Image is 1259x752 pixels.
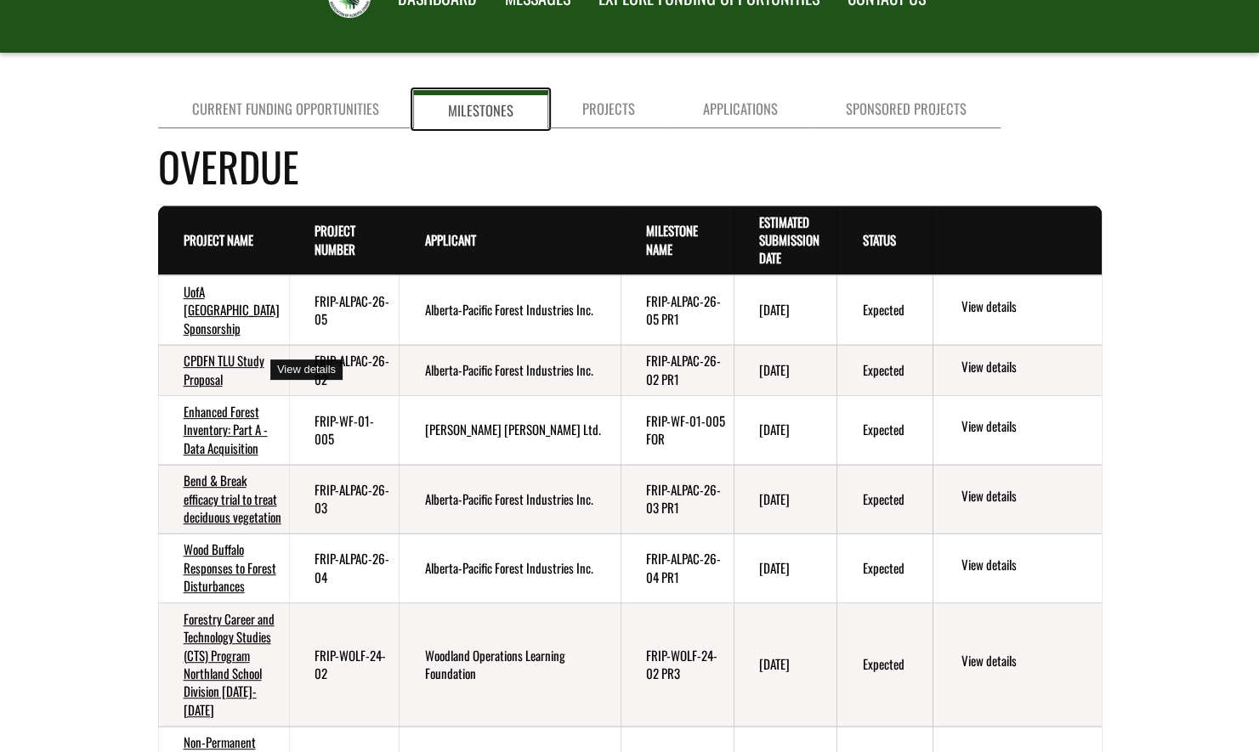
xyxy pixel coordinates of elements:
[289,602,399,727] td: FRIP-WOLF-24-02
[734,275,837,345] td: 8/15/2025
[836,345,933,396] td: Expected
[289,395,399,464] td: FRIP-WF-01-005
[759,489,790,508] time: [DATE]
[734,395,837,464] td: 7/31/2025
[315,221,355,257] a: Project Number
[646,221,698,257] a: Milestone Name
[424,230,475,249] a: Applicant
[158,395,289,464] td: Enhanced Forest Inventory: Part A - Data Acquisition
[759,212,819,268] a: Estimated Submission Date
[933,206,1101,275] th: Actions
[399,602,620,727] td: Woodland Operations Learning Foundation
[812,90,1001,128] a: Sponsored Projects
[289,345,399,396] td: FRIP-ALPAC-26-02
[933,345,1101,396] td: action menu
[270,359,343,381] div: View details
[548,90,669,128] a: Projects
[289,465,399,534] td: FRIP-ALPAC-26-03
[621,465,734,534] td: FRIP-ALPAC-26-03 PR1
[961,556,1094,576] a: View details
[413,90,548,128] a: Milestones
[961,417,1094,438] a: View details
[759,300,790,319] time: [DATE]
[158,534,289,602] td: Wood Buffalo Responses to Forest Disturbances
[289,534,399,602] td: FRIP-ALPAC-26-04
[399,395,620,464] td: West Fraser Mills Ltd.
[933,275,1101,345] td: action menu
[184,402,268,457] a: Enhanced Forest Inventory: Part A - Data Acquisition
[836,395,933,464] td: Expected
[621,345,734,396] td: FRIP-ALPAC-26-02 PR1
[759,420,790,438] time: [DATE]
[933,534,1101,602] td: action menu
[734,534,837,602] td: 7/15/2025
[184,471,281,526] a: Bend & Break efficacy trial to treat deciduous vegetation
[184,351,264,387] a: CPDFN TLU Study Proposal
[961,487,1094,507] a: View details
[836,275,933,345] td: Expected
[862,230,895,249] a: Status
[399,465,620,534] td: Alberta-Pacific Forest Industries Inc.
[184,609,275,719] a: Forestry Career and Technology Studies (CTS) Program Northland School Division [DATE]-[DATE]
[184,230,253,249] a: Project Name
[961,297,1094,318] a: View details
[621,395,734,464] td: FRIP-WF-01-005 FOR
[759,654,790,673] time: [DATE]
[158,275,289,345] td: UofA Fall Forestry Field School Sponsorship
[836,465,933,534] td: Expected
[961,358,1094,378] a: View details
[933,465,1101,534] td: action menu
[158,465,289,534] td: Bend & Break efficacy trial to treat deciduous vegetation
[621,602,734,727] td: FRIP-WOLF-24-02 PR3
[621,275,734,345] td: FRIP-ALPAC-26-05 PR1
[734,465,837,534] td: 7/31/2025
[836,534,933,602] td: Expected
[836,602,933,727] td: Expected
[289,275,399,345] td: FRIP-ALPAC-26-05
[933,602,1101,727] td: action menu
[184,540,276,595] a: Wood Buffalo Responses to Forest Disturbances
[621,534,734,602] td: FRIP-ALPAC-26-04 PR1
[399,275,620,345] td: Alberta-Pacific Forest Industries Inc.
[759,558,790,577] time: [DATE]
[759,360,790,379] time: [DATE]
[734,602,837,727] td: 6/30/2025
[158,345,289,396] td: CPDFN TLU Study Proposal
[399,345,620,396] td: Alberta-Pacific Forest Industries Inc.
[399,534,620,602] td: Alberta-Pacific Forest Industries Inc.
[961,652,1094,672] a: View details
[184,282,280,337] a: UofA [GEOGRAPHIC_DATA] Sponsorship
[158,602,289,727] td: Forestry Career and Technology Studies (CTS) Program Northland School Division 2024-2025
[734,345,837,396] td: 8/8/2025
[933,395,1101,464] td: action menu
[669,90,812,128] a: Applications
[158,136,1102,196] h4: Overdue
[158,90,413,128] a: Current Funding Opportunities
